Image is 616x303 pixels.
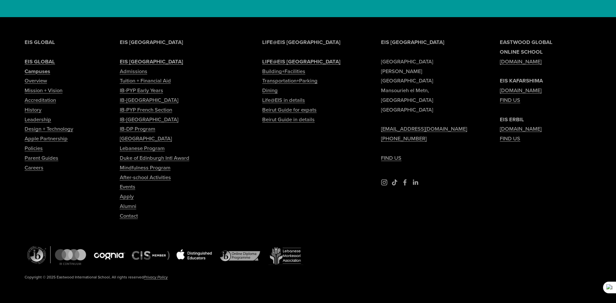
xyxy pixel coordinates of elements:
a: Campuses [25,67,50,76]
strong: EIS KAFARSHIMA [500,77,543,84]
strong: LIFE@EIS [GEOGRAPHIC_DATA] [262,38,341,46]
a: [GEOGRAPHIC_DATA] [120,134,172,144]
em: Privacy Policy [144,274,168,280]
a: Apply [120,192,134,201]
strong: Campuses [25,67,50,75]
a: Instagram [381,179,387,186]
a: Mission + Vision [25,86,62,95]
a: Policies [25,144,43,153]
a: Transportation+Parking [262,76,318,86]
a: IB-[GEOGRAPHIC_DATA] [120,115,178,124]
a: [DOMAIN_NAME] [500,86,542,95]
a: FIND US [500,95,520,105]
a: Beirut Guide for expats [262,105,317,115]
a: Events [120,182,135,192]
strong: EIS [GEOGRAPHIC_DATA] [120,58,183,65]
p: Copyright © 2025 Eastwood International School, All rights reserved [25,274,283,281]
a: Leadership [25,115,51,124]
strong: EASTWOOD GLOBAL ONLINE SCHOOL [500,38,553,56]
a: IB-PYP French Section [120,105,172,115]
a: [DOMAIN_NAME] [500,124,542,134]
a: Parent Guides [25,153,58,163]
a: [EMAIL_ADDRESS][DOMAIN_NAME] [381,124,467,134]
a: Design + Technology [25,124,73,134]
a: Mindfulness Program [120,163,171,173]
a: Careers [25,163,43,173]
a: Facebook [402,179,408,186]
a: After-school Activities [120,173,171,182]
a: Duke of Edinburgh Intl Award [120,153,189,163]
strong: EIS [GEOGRAPHIC_DATA] [381,38,444,46]
a: EIS GLOBAL [25,57,55,67]
a: IB-DP Program [120,124,155,134]
a: Accreditation [25,95,56,105]
a: Tuition + Financial Aid [120,76,171,86]
a: Privacy Policy [144,274,168,281]
a: FIND US [500,134,520,144]
strong: LIFE@EIS [GEOGRAPHIC_DATA] [262,58,341,65]
a: IB-[GEOGRAPHIC_DATA] [120,95,178,105]
a: History [25,105,41,115]
a: Overview [25,76,47,86]
a: [PHONE_NUMBER] [381,134,427,144]
a: LinkedIn [412,179,419,186]
a: Contact [120,211,138,221]
a: Dining [262,86,278,95]
a: LIFE@EIS [GEOGRAPHIC_DATA] [262,57,341,67]
strong: EIS ERBIL [500,115,524,123]
a: Alumni [120,201,136,211]
strong: EIS [GEOGRAPHIC_DATA] [120,38,183,46]
p: [GEOGRAPHIC_DATA] [PERSON_NAME][GEOGRAPHIC_DATA] Mansourieh el Metn, [GEOGRAPHIC_DATA] [GEOGRAPHI... [381,38,473,163]
a: FIND US [381,153,401,163]
strong: EIS GLOBAL [25,38,55,46]
a: Lebanese Program [120,144,165,153]
a: Life@EIS in details [262,95,305,105]
a: Beirut Guide in details [262,115,315,124]
a: IB-PYP Early Years [120,86,163,95]
a: TikTok [391,179,398,186]
a: EIS [GEOGRAPHIC_DATA] [120,57,183,67]
strong: EIS GLOBAL [25,58,55,65]
a: Apple Partnership [25,134,68,144]
a: Building+Facilities [262,67,305,76]
a: [DOMAIN_NAME] [500,57,542,67]
a: Admissions [120,67,147,76]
